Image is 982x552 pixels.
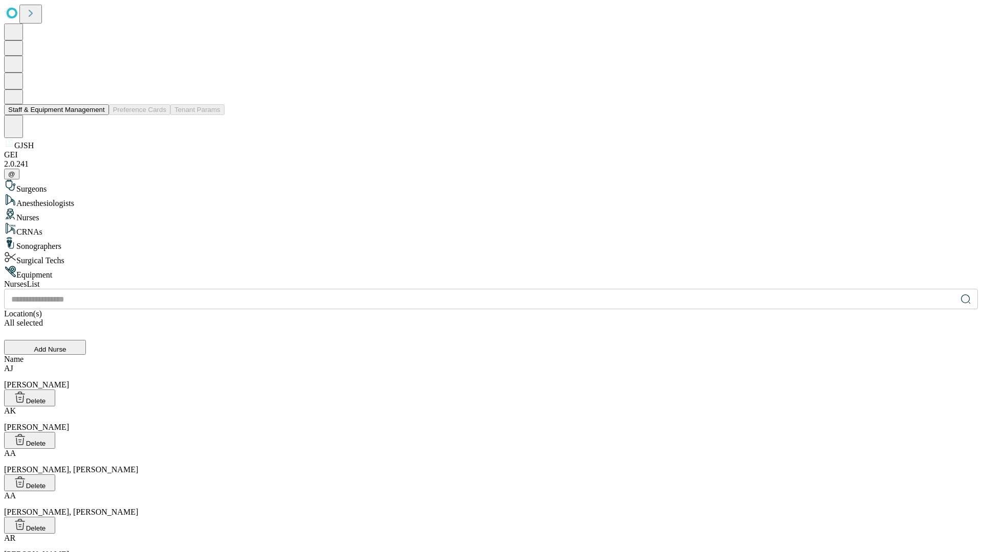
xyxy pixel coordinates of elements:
button: Staff & Equipment Management [4,104,109,115]
button: Add Nurse [4,340,86,355]
span: AA [4,449,16,457]
div: Surgical Techs [4,251,978,265]
div: All selected [4,318,978,328]
div: [PERSON_NAME], [PERSON_NAME] [4,491,978,517]
div: GEI [4,150,978,159]
div: Anesthesiologists [4,194,978,208]
div: CRNAs [4,222,978,237]
div: [PERSON_NAME], [PERSON_NAME] [4,449,978,474]
span: Delete [26,397,46,405]
button: Delete [4,432,55,449]
div: Nurses List [4,280,978,289]
span: AR [4,534,15,542]
button: @ [4,169,19,179]
span: GJSH [14,141,34,150]
button: Tenant Params [170,104,225,115]
span: Delete [26,440,46,447]
span: @ [8,170,15,178]
div: [PERSON_NAME] [4,406,978,432]
span: AA [4,491,16,500]
button: Delete [4,517,55,534]
span: Delete [26,524,46,532]
button: Preference Cards [109,104,170,115]
span: AK [4,406,16,415]
div: Equipment [4,265,978,280]
div: Name [4,355,978,364]
span: Location(s) [4,309,42,318]
button: Delete [4,474,55,491]
span: AJ [4,364,13,373]
div: 2.0.241 [4,159,978,169]
div: Surgeons [4,179,978,194]
button: Delete [4,389,55,406]
div: [PERSON_NAME] [4,364,978,389]
div: Nurses [4,208,978,222]
span: Add Nurse [34,346,66,353]
span: Delete [26,482,46,490]
div: Sonographers [4,237,978,251]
